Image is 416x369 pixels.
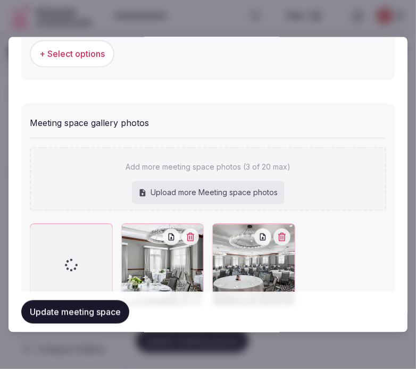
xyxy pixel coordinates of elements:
[21,300,129,324] button: Update meeting space
[132,181,285,204] div: Upload more Meeting space photos
[121,223,204,306] div: ausrd-ballroom-5998-hor-clsc.jpg
[212,223,295,306] div: ausrd-ballroom-5997-hor-clsc.jpg
[30,40,114,67] button: + Select options
[39,48,105,60] span: + Select options
[126,162,290,173] p: Add more meeting space photos (3 of 20 max)
[30,112,386,129] div: Meeting space gallery photos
